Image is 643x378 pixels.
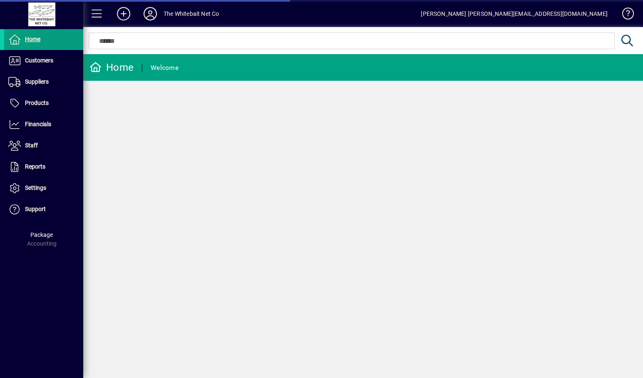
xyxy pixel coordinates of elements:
span: Settings [25,184,46,191]
div: Welcome [151,61,179,75]
span: Reports [25,163,45,170]
a: Customers [4,50,83,71]
div: The Whitebait Net Co [164,7,219,20]
span: Staff [25,142,38,149]
button: Add [110,6,137,21]
a: Settings [4,178,83,199]
a: Financials [4,114,83,135]
a: Knowledge Base [616,2,633,29]
div: [PERSON_NAME] [PERSON_NAME][EMAIL_ADDRESS][DOMAIN_NAME] [421,7,608,20]
button: Profile [137,6,164,21]
span: Home [25,36,40,42]
span: Customers [25,57,53,64]
a: Support [4,199,83,220]
a: Reports [4,157,83,177]
a: Products [4,93,83,114]
span: Products [25,99,49,106]
span: Package [30,231,53,238]
div: Home [89,61,134,74]
a: Suppliers [4,72,83,92]
span: Suppliers [25,78,49,85]
span: Support [25,206,46,212]
span: Financials [25,121,51,127]
a: Staff [4,135,83,156]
